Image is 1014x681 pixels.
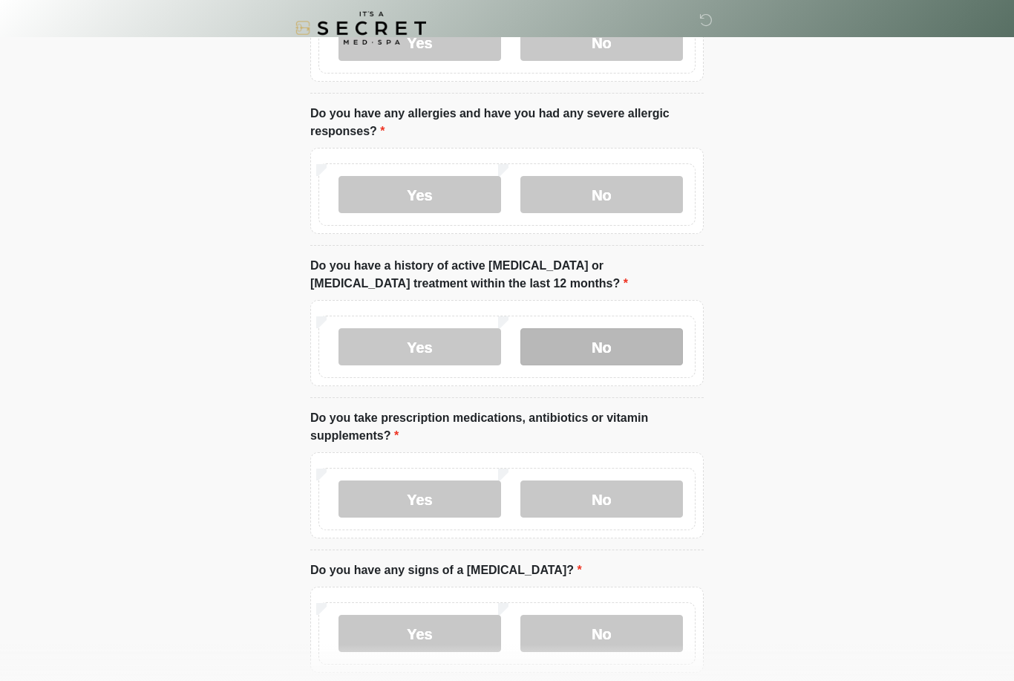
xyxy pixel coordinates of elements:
label: Do you have any signs of a [MEDICAL_DATA]? [310,561,582,579]
label: No [520,480,683,518]
label: No [520,615,683,652]
img: It's A Secret Med Spa Logo [295,11,426,45]
label: Do you have a history of active [MEDICAL_DATA] or [MEDICAL_DATA] treatment within the last 12 mon... [310,257,704,293]
label: No [520,328,683,365]
label: Yes [338,328,501,365]
label: Yes [338,176,501,213]
label: No [520,176,683,213]
label: Yes [338,615,501,652]
label: Do you take prescription medications, antibiotics or vitamin supplements? [310,409,704,445]
label: Yes [338,480,501,518]
label: Do you have any allergies and have you had any severe allergic responses? [310,105,704,140]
